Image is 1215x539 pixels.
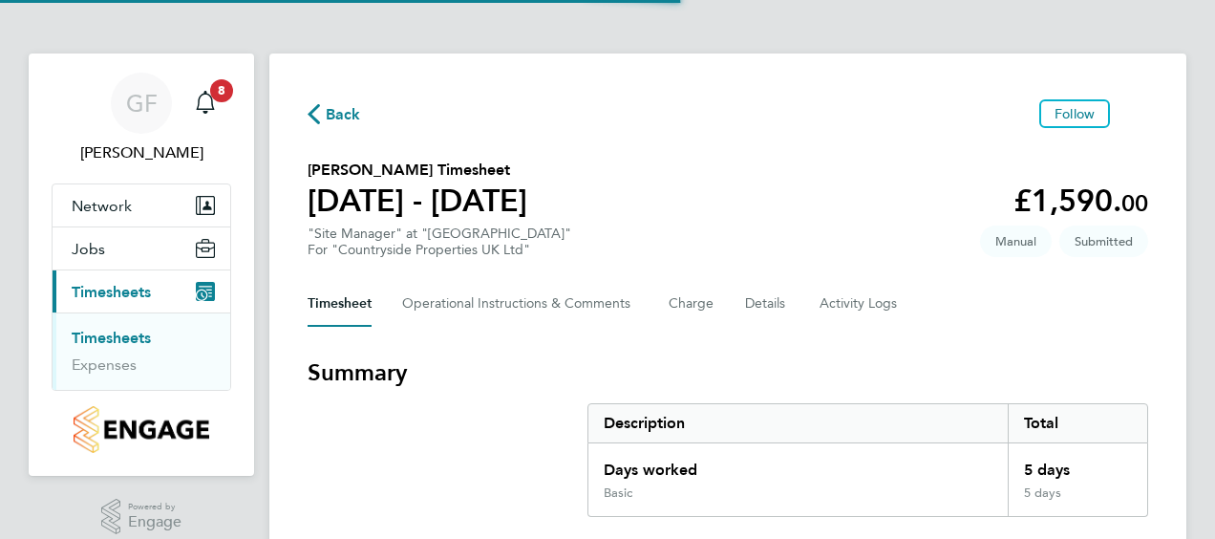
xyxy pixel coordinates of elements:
[1055,105,1095,122] span: Follow
[1008,485,1147,516] div: 5 days
[72,197,132,215] span: Network
[308,357,1148,388] h3: Summary
[186,73,224,134] a: 8
[53,227,230,269] button: Jobs
[820,281,900,327] button: Activity Logs
[29,54,254,476] nav: Main navigation
[53,270,230,313] button: Timesheets
[52,73,231,164] a: GF[PERSON_NAME]
[72,283,151,301] span: Timesheets
[72,240,105,258] span: Jobs
[308,281,372,327] button: Timesheet
[745,281,789,327] button: Details
[1118,109,1148,119] button: Timesheets Menu
[587,403,1148,517] div: Summary
[308,242,571,258] div: For "Countryside Properties UK Ltd"
[72,356,137,374] a: Expenses
[402,281,638,327] button: Operational Instructions & Comments
[210,79,233,102] span: 8
[101,499,182,535] a: Powered byEngage
[588,443,1008,485] div: Days worked
[1039,99,1110,128] button: Follow
[1013,183,1148,219] app-decimal: £1,590.
[1121,189,1148,217] span: 00
[588,404,1008,442] div: Description
[128,514,181,530] span: Engage
[308,182,527,220] h1: [DATE] - [DATE]
[308,159,527,182] h2: [PERSON_NAME] Timesheet
[52,406,231,453] a: Go to home page
[669,281,714,327] button: Charge
[604,485,632,501] div: Basic
[1059,226,1148,257] span: This timesheet is Submitted.
[1008,443,1147,485] div: 5 days
[52,141,231,164] span: Gary French
[72,329,151,347] a: Timesheets
[74,406,208,453] img: countryside-properties-logo-retina.png
[308,226,571,258] div: "Site Manager" at "[GEOGRAPHIC_DATA]"
[980,226,1052,257] span: This timesheet was manually created.
[53,184,230,226] button: Network
[53,313,230,390] div: Timesheets
[308,101,361,125] button: Back
[326,103,361,126] span: Back
[1008,404,1147,442] div: Total
[126,91,158,116] span: GF
[128,499,181,515] span: Powered by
